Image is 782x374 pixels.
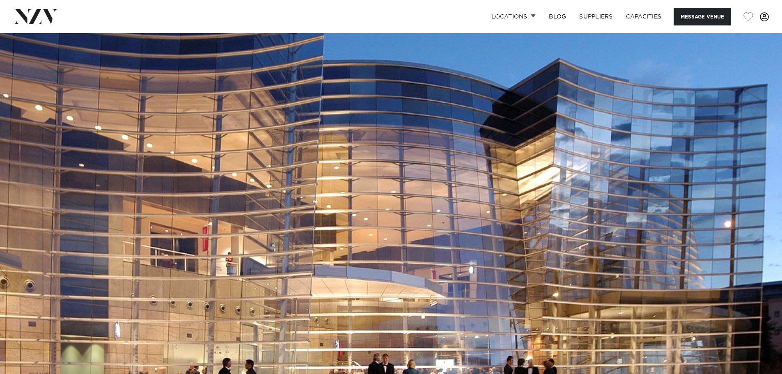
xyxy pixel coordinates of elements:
[674,8,731,25] button: Message Venue
[485,8,542,25] a: Locations
[13,9,58,24] img: nzv-logo.png
[619,8,668,25] a: Capacities
[542,8,573,25] a: BLOG
[573,8,619,25] a: SUPPLIERS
